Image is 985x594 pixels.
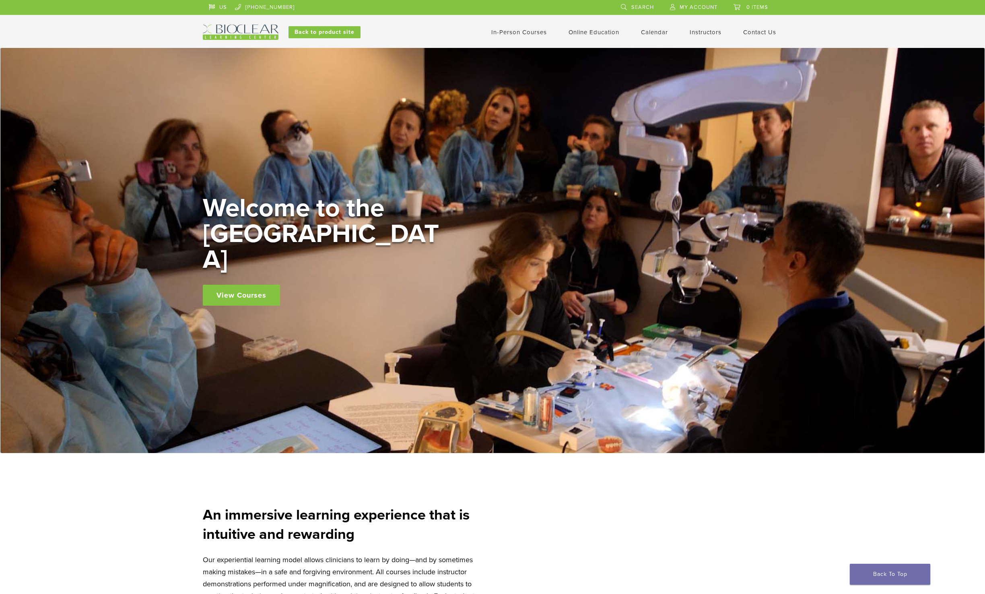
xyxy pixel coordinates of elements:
a: Online Education [569,29,619,36]
span: My Account [680,4,717,10]
span: Search [631,4,654,10]
a: Calendar [641,29,668,36]
a: Instructors [690,29,721,36]
a: In-Person Courses [491,29,547,36]
span: 0 items [746,4,768,10]
a: Back To Top [850,564,930,585]
a: View Courses [203,285,280,306]
h2: Welcome to the [GEOGRAPHIC_DATA] [203,195,444,273]
a: Contact Us [743,29,776,36]
strong: An immersive learning experience that is intuitive and rewarding [203,506,470,543]
a: Back to product site [288,26,361,38]
img: Bioclear [203,25,278,40]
